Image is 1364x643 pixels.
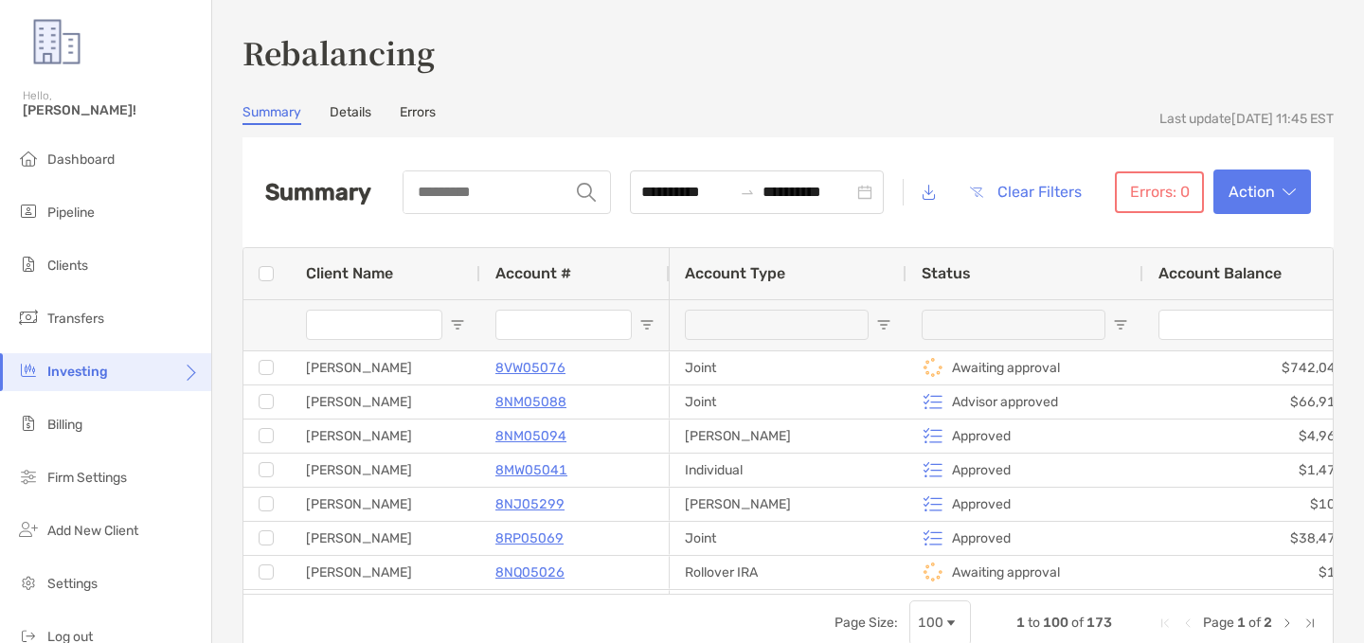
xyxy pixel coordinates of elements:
[291,556,480,589] div: [PERSON_NAME]
[1028,615,1040,631] span: to
[291,522,480,555] div: [PERSON_NAME]
[740,185,755,200] span: to
[400,104,436,125] a: Errors
[1248,615,1261,631] span: of
[23,102,200,118] span: [PERSON_NAME]!
[495,264,571,282] span: Account #
[47,205,95,221] span: Pipeline
[306,310,442,340] input: Client Name Filter Input
[1043,615,1068,631] span: 100
[952,356,1060,380] p: Awaiting approval
[495,424,566,448] a: 8NM05094
[952,561,1060,584] p: Awaiting approval
[495,527,564,550] a: 8RP05069
[670,454,906,487] div: Individual
[242,104,301,125] a: Summary
[17,571,40,594] img: settings icon
[670,522,906,555] div: Joint
[922,561,944,583] img: icon status
[495,310,632,340] input: Account # Filter Input
[495,492,565,516] a: 8NJ05299
[1280,616,1295,631] div: Next Page
[17,518,40,541] img: add_new_client icon
[1264,615,1272,631] span: 2
[577,183,596,202] img: input icon
[1016,615,1025,631] span: 1
[291,590,480,623] div: [PERSON_NAME]
[740,185,755,200] span: swap-right
[291,488,480,521] div: [PERSON_NAME]
[17,200,40,223] img: pipeline icon
[922,390,944,413] img: icon status
[495,561,565,584] a: 8NQ05026
[670,420,906,453] div: [PERSON_NAME]
[495,390,566,414] a: 8NM05088
[1302,616,1318,631] div: Last Page
[955,171,1096,213] button: Clear Filters
[47,152,115,168] span: Dashboard
[1203,615,1234,631] span: Page
[495,458,567,482] a: 8MW05041
[47,523,138,539] span: Add New Client
[670,590,906,623] div: Individual
[1158,310,1342,340] input: Account Balance Filter Input
[670,385,906,419] div: Joint
[47,576,98,592] span: Settings
[47,311,104,327] span: Transfers
[922,424,944,447] img: icon status
[685,264,785,282] span: Account Type
[670,556,906,589] div: Rollover IRA
[922,458,944,481] img: icon status
[17,253,40,276] img: clients icon
[1159,111,1334,127] div: Last update [DATE] 11:45 EST
[670,351,906,384] div: Joint
[291,454,480,487] div: [PERSON_NAME]
[952,527,1011,550] p: Approved
[330,104,371,125] a: Details
[17,465,40,488] img: firm-settings icon
[495,356,565,380] a: 8VW05076
[17,147,40,170] img: dashboard icon
[47,364,108,380] span: Investing
[242,30,1334,74] h3: Rebalancing
[291,420,480,453] div: [PERSON_NAME]
[17,412,40,435] img: billing icon
[1113,317,1128,332] button: Open Filter Menu
[922,264,971,282] span: Status
[1115,171,1204,213] button: Errors: 0
[922,492,944,515] img: icon status
[922,356,944,379] img: icon status
[1158,616,1173,631] div: First Page
[835,615,898,631] div: Page Size:
[47,258,88,274] span: Clients
[1180,616,1195,631] div: Previous Page
[450,317,465,332] button: Open Filter Menu
[306,264,393,282] span: Client Name
[1237,615,1246,631] span: 1
[1213,170,1311,214] button: Actionarrow
[670,488,906,521] div: [PERSON_NAME]
[291,351,480,384] div: [PERSON_NAME]
[23,8,91,76] img: Zoe Logo
[639,317,655,332] button: Open Filter Menu
[47,417,82,433] span: Billing
[876,317,891,332] button: Open Filter Menu
[970,187,983,198] img: button icon
[265,179,371,205] h2: Summary
[291,385,480,419] div: [PERSON_NAME]
[1086,615,1112,631] span: 173
[47,470,127,486] span: Firm Settings
[952,424,1011,448] p: Approved
[922,527,944,549] img: icon status
[952,458,1011,482] p: Approved
[952,492,1011,516] p: Approved
[952,390,1058,414] p: Advisor approved
[1283,188,1296,197] img: arrow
